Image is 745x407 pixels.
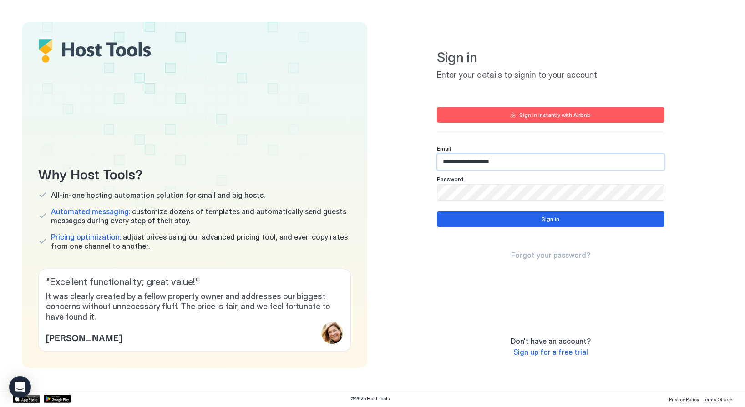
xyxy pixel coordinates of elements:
span: Sign in [437,49,664,66]
div: Sign in instantly with Airbnb [519,111,591,119]
span: Email [437,145,451,152]
span: adjust prices using our advanced pricing tool, and even copy rates from one channel to another. [51,232,351,251]
span: It was clearly created by a fellow property owner and addresses our biggest concerns without unne... [46,291,343,322]
span: Don't have an account? [511,337,591,346]
div: profile [321,322,343,344]
span: Why Host Tools? [38,163,351,183]
span: Password [437,176,463,182]
a: Forgot your password? [511,251,590,260]
span: Enter your details to signin to your account [437,70,664,80]
span: © 2025 Host Tools [350,396,390,402]
input: Input Field [437,185,664,200]
span: [PERSON_NAME] [46,330,122,344]
button: Sign in instantly with Airbnb [437,107,664,123]
div: Sign in [542,215,559,223]
button: Sign in [437,211,664,227]
span: Automated messaging: [51,207,130,216]
a: App Store [13,395,40,403]
a: Privacy Policy [669,394,699,403]
span: Terms Of Use [703,397,732,402]
a: Terms Of Use [703,394,732,403]
span: " Excellent functionality; great value! " [46,276,343,288]
span: All-in-one hosting automation solution for small and big hosts. [51,191,265,200]
div: Open Intercom Messenger [9,376,31,398]
a: Sign up for a free trial [513,347,588,357]
span: Privacy Policy [669,397,699,402]
span: Pricing optimization: [51,232,121,241]
input: Input Field [437,154,664,170]
a: Google Play Store [44,395,71,403]
span: customize dozens of templates and automatically send guests messages during every step of their s... [51,207,351,225]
